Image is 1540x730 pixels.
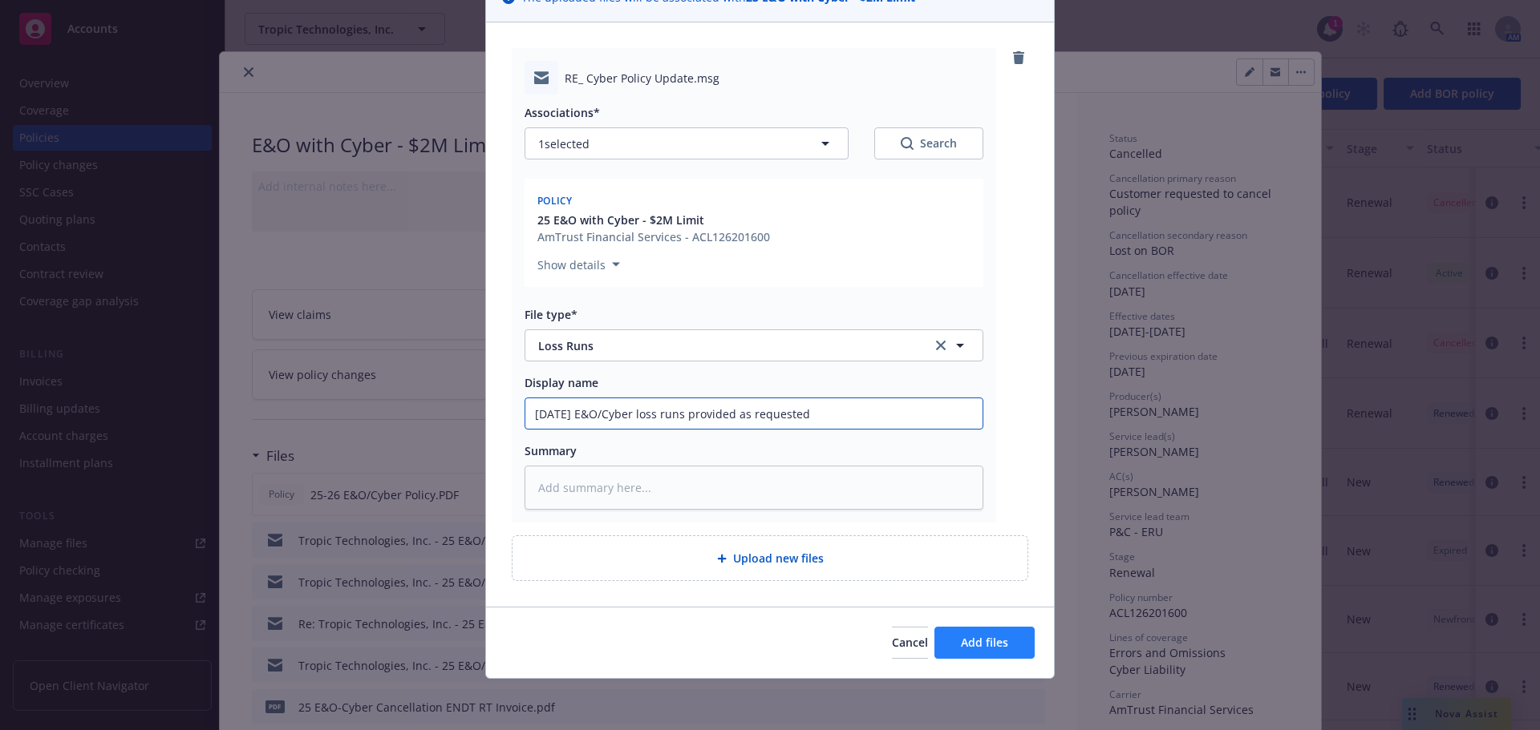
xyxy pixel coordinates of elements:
[961,635,1008,650] span: Add files
[892,627,928,659] button: Cancel
[934,627,1035,659] button: Add files
[512,535,1028,581] div: Upload new files
[892,635,928,650] span: Cancel
[733,550,824,567] span: Upload new files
